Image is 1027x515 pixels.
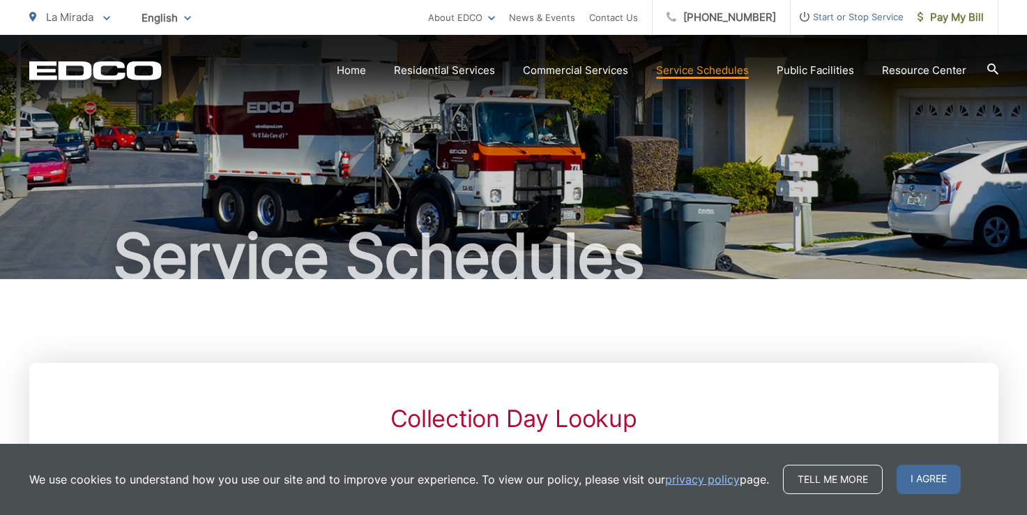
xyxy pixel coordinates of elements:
[29,61,162,80] a: EDCD logo. Return to the homepage.
[232,405,794,433] h2: Collection Day Lookup
[46,10,93,24] span: La Mirada
[29,222,998,292] h1: Service Schedules
[783,465,883,494] a: Tell me more
[428,9,495,26] a: About EDCO
[509,9,575,26] a: News & Events
[589,9,638,26] a: Contact Us
[394,62,495,79] a: Residential Services
[337,62,366,79] a: Home
[665,471,740,488] a: privacy policy
[29,471,769,488] p: We use cookies to understand how you use our site and to improve your experience. To view our pol...
[882,62,966,79] a: Resource Center
[777,62,854,79] a: Public Facilities
[897,465,961,494] span: I agree
[131,6,201,30] span: English
[656,62,749,79] a: Service Schedules
[523,62,628,79] a: Commercial Services
[918,9,984,26] span: Pay My Bill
